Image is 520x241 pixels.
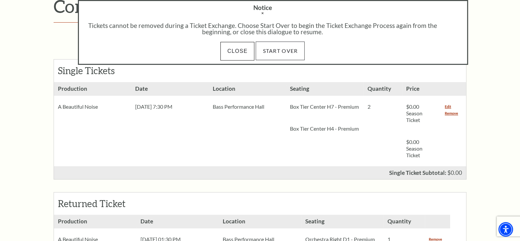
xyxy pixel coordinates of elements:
h2: Single Tickets [58,65,134,76]
span: × [261,11,264,16]
p: 2 [368,103,398,110]
span: $0.00 [447,169,462,176]
div: [DATE] 7:30 PM [131,96,208,118]
a: Change the seat for this ticket [445,103,451,110]
a: Start Over [256,42,305,60]
p: Box Tier Center H4 - Premium [290,125,359,132]
div: Accessibility Menu [498,222,513,237]
h3: Date [131,82,208,96]
h3: Date [136,215,219,228]
button: Close [261,11,264,16]
span: $0.00 Season Ticket [406,103,422,123]
h3: Quantity [384,215,425,228]
h3: Location [219,215,301,228]
span: $0.00 Season Ticket [406,139,422,158]
h3: Production [54,215,136,228]
h3: Quantity [364,82,402,96]
h3: Seating [301,215,384,228]
h3: Seating [286,82,363,96]
a: Remove this from your cart [445,110,458,117]
h3: Production [54,82,131,96]
h2: Returned Ticket [58,198,145,209]
div: A Beautiful Noise [54,96,131,118]
h3: Location [209,82,286,96]
button: Close [220,42,255,60]
p: Single Ticket Subtotal: [389,170,446,176]
div: Tickets cannot be removed during a Ticket Exchange. Choose Start Over to begin the Ticket Exchang... [82,22,443,35]
h3: Price [402,82,441,96]
p: Box Tier Center H7 - Premium [290,103,359,110]
h5: Notice [82,4,443,11]
span: Bass Performance Hall [213,103,264,110]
